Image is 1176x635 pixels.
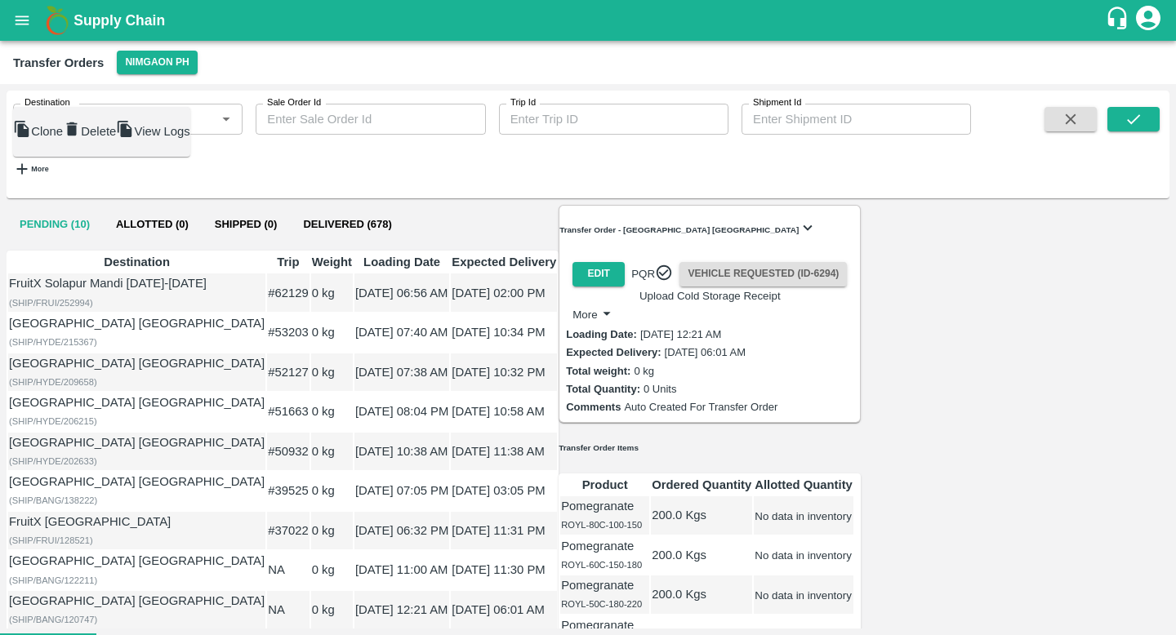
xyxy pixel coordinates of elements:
td: #62129 [267,273,310,312]
span: 0 kg [634,365,654,377]
div: Clone [13,120,63,144]
div: FruitX [GEOGRAPHIC_DATA] [9,513,265,531]
p: 200.0 Kgs [652,585,751,603]
td: 0 kg [311,353,353,392]
div: customer-support [1105,6,1134,35]
label: Comments [566,401,621,413]
input: Enter Shipment ID [742,104,971,135]
div: [GEOGRAPHIC_DATA] [GEOGRAPHIC_DATA] [9,314,265,332]
td: 0 kg [311,551,353,589]
span: ( SHIP/FRUI/128521 ) [9,535,93,545]
td: 0 kg [311,393,353,431]
td: NA [267,551,310,589]
button: Select DC [117,51,197,74]
td: [DATE] 11:38 AM [451,433,557,471]
div: [GEOGRAPHIC_DATA] [GEOGRAPHIC_DATA] [9,393,265,411]
td: 0 kg [311,313,353,352]
label: Expected Delivery: [566,346,661,358]
b: Supply Chain [73,12,165,29]
div: [GEOGRAPHIC_DATA] [GEOGRAPHIC_DATA] [9,473,265,491]
strong: More [31,165,48,173]
p: 200.0 Kgs [652,506,751,524]
span: ( SHIP/HYDE/202633 ) [9,456,97,466]
td: 0 kg [311,512,353,550]
td: [DATE] 07:05 PM [354,472,449,510]
div: account of current user [1134,3,1163,38]
span: View Logs [135,125,190,138]
span: [DATE] 06:01 AM [665,346,746,358]
span: ROYL-80C-100-150 [561,520,642,530]
div: Transfer Order - [GEOGRAPHIC_DATA] [GEOGRAPHIC_DATA] [559,206,817,255]
button: open drawer [3,2,41,39]
b: Loading Date [363,255,440,269]
label: Shipment Id [753,96,801,109]
div: [GEOGRAPHIC_DATA] [GEOGRAPHIC_DATA] [9,592,265,610]
button: Edit [572,262,625,286]
td: #50932 [267,433,310,471]
span: ( SHIP/HYDE/209658 ) [9,377,97,387]
td: 0 kg [311,433,353,471]
td: [DATE] 06:32 PM [354,512,449,550]
td: [DATE] 10:32 PM [451,353,557,392]
b: Trip [277,255,299,269]
td: [DATE] 03:05 PM [451,472,557,510]
button: More [572,304,616,325]
div: [GEOGRAPHIC_DATA] [GEOGRAPHIC_DATA] [9,354,265,372]
b: Destination [104,255,170,269]
button: More [13,148,49,190]
span: Delete [81,125,116,138]
div: Transfer Orders [13,52,104,73]
button: Allotted (0) [103,205,202,244]
td: [DATE] 06:56 AM [354,273,449,312]
img: logo [41,4,73,37]
button: Delivered (678) [290,205,404,244]
button: Pending (10) [7,205,103,244]
td: [DATE] 11:00 AM [354,551,449,589]
b: Expected Delivery [452,255,556,269]
p: 200.0 Kgs [652,546,751,564]
label: Loading Date: [566,328,637,340]
label: Total weight: [566,365,630,377]
button: Shipped (0) [202,205,291,244]
p: Pomegranate [561,616,648,634]
label: Destination [24,96,70,109]
td: [DATE] 11:30 PM [451,551,557,589]
h6: Transfer Order - [GEOGRAPHIC_DATA] [GEOGRAPHIC_DATA] [559,224,799,237]
span: [DATE] 12:21 AM [640,328,721,340]
td: #52127 [267,353,310,392]
h6: Transfer Order Items [559,442,861,455]
div: [GEOGRAPHIC_DATA] [GEOGRAPHIC_DATA] [9,552,265,570]
p: Pomegranate [561,537,648,555]
td: #53203 [267,313,310,352]
p: Pomegranate [561,576,648,594]
td: NA [267,591,310,629]
td: [DATE] 08:04 PM [354,393,449,431]
td: #39525 [267,472,310,510]
span: Clone [31,125,63,138]
td: #51663 [267,393,310,431]
span: ( SHIP/BANG/120747 ) [9,615,97,624]
td: 0 kg [311,273,353,312]
button: PQR [631,264,673,284]
b: Allotted Quantity [755,478,853,491]
button: Open [216,109,237,130]
td: [DATE] 07:38 AM [354,353,449,392]
input: Enter Trip ID [499,104,728,135]
td: [DATE] 10:38 AM [354,433,449,471]
td: [DATE] 11:31 PM [451,512,557,550]
span: ROYL-60C-150-180 [561,560,642,570]
div: Delete [63,120,116,144]
td: [DATE] 10:58 AM [451,393,557,431]
td: [DATE] 10:34 PM [451,313,557,352]
input: Enter Sale Order Id [256,104,485,135]
div: View Logs [116,120,190,144]
span: ( SHIP/HYDE/215367 ) [9,337,97,347]
span: ( SHIP/BANG/138222 ) [9,495,97,505]
td: #37022 [267,512,310,550]
span: 0 Units [644,383,676,395]
div: [GEOGRAPHIC_DATA] [GEOGRAPHIC_DATA] [9,433,265,451]
td: [DATE] 02:00 PM [451,273,557,312]
b: Weight [312,255,352,269]
button: Vehicle Requested (ID-6294) [679,262,847,286]
label: Total Quantity: [566,383,640,395]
